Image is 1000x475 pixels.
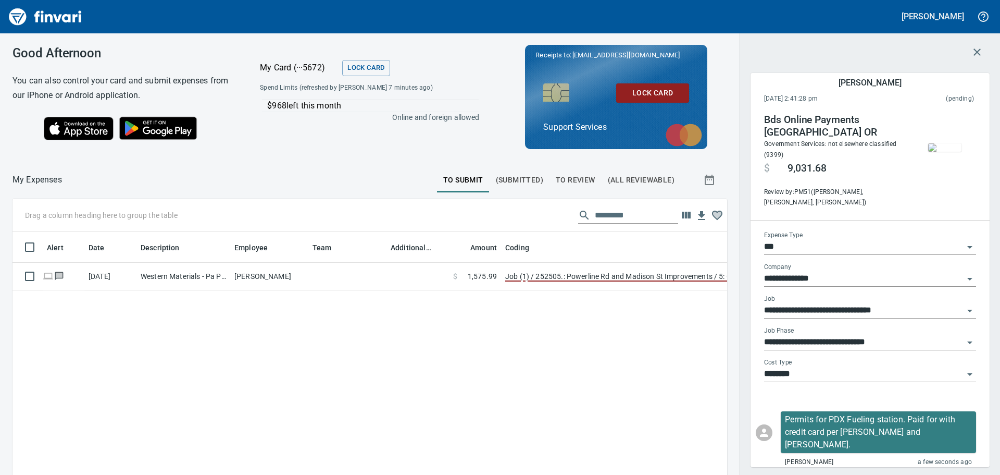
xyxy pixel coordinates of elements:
[556,174,595,187] span: To Review
[709,208,725,223] button: Column choices favorited. Click to reset to default
[899,8,967,25] button: [PERSON_NAME]
[694,208,709,224] button: Download Table
[347,62,384,74] span: Lock Card
[678,208,694,223] button: Choose columns to display
[764,359,792,366] label: Cost Type
[963,272,977,286] button: Open
[43,273,54,279] span: Online transaction
[616,83,689,103] button: Lock Card
[25,210,178,221] p: Drag a column heading here to group the table
[141,241,193,254] span: Description
[535,50,697,60] p: Receipts to:
[47,241,64,254] span: Alert
[12,174,62,186] p: My Expenses
[141,241,180,254] span: Description
[882,94,974,104] span: This charge has not been settled by the merchant yet. This usually takes a couple of days but in ...
[963,240,977,254] button: Open
[571,50,681,60] span: [EMAIL_ADDRESS][DOMAIN_NAME]
[260,62,338,74] p: My Card (···5672)
[764,264,791,270] label: Company
[902,11,964,22] h5: [PERSON_NAME]
[114,111,203,145] img: Get it on Google Play
[785,457,833,468] span: [PERSON_NAME]
[694,167,727,192] button: Show transactions within a particular date range
[764,114,906,139] h4: Bds Online Payments [GEOGRAPHIC_DATA] OR
[764,327,794,334] label: Job Phase
[234,241,268,254] span: Employee
[928,143,961,152] img: receipts%2Ftapani%2F2025-09-04%2FNEsw9X4wyyOGIebisYSa9hDywWp2__jpucG025FGx7Jisz2RBN_1.jpg
[839,77,901,88] h5: [PERSON_NAME]
[505,241,543,254] span: Coding
[660,118,707,152] img: mastercard.svg
[391,241,445,254] span: Additional Reviewer
[918,457,972,468] span: a few seconds ago
[391,241,431,254] span: Additional Reviewer
[54,273,65,279] span: Has messages
[267,100,478,112] p: $968 left this month
[230,263,308,290] td: [PERSON_NAME]
[764,162,770,175] span: $
[764,232,803,238] label: Expense Type
[963,367,977,382] button: Open
[342,60,390,76] button: Lock Card
[764,296,775,302] label: Job
[12,74,234,103] h6: You can also control your card and submit expenses from our iPhone or Android application.
[764,140,897,159] span: Government Services: not elsewhere classified (9399)
[501,263,761,290] td: Job (1) / 252505.: Powerline Rd and Madison St Improvements / 5: Other
[443,174,483,187] span: To Submit
[12,46,234,60] h3: Good Afternoon
[453,271,457,282] span: $
[457,241,497,254] span: Amount
[312,241,345,254] span: Team
[312,241,332,254] span: Team
[136,263,230,290] td: Western Materials - Pa Pasco [GEOGRAPHIC_DATA]
[781,411,976,453] div: Click for options
[963,335,977,350] button: Open
[47,241,77,254] span: Alert
[963,303,977,318] button: Open
[505,241,529,254] span: Coding
[12,174,62,186] nav: breadcrumb
[608,174,674,187] span: (All Reviewable)
[785,413,972,451] p: Permits for PDX Fueling station. Paid for with credit card per [PERSON_NAME] and [PERSON_NAME].
[260,83,455,93] span: Spend Limits (refreshed by [PERSON_NAME] 7 minutes ago)
[787,162,827,175] span: 9,031.68
[624,87,681,100] span: Lock Card
[543,121,689,133] p: Support Services
[89,241,118,254] span: Date
[468,271,497,282] span: 1,575.99
[89,241,105,254] span: Date
[84,263,136,290] td: [DATE]
[234,241,281,254] span: Employee
[6,4,84,29] img: Finvari
[252,112,479,123] p: Online and foreign allowed
[44,117,114,140] img: Download on the App Store
[470,241,497,254] span: Amount
[764,94,882,104] span: [DATE] 2:41:28 pm
[496,174,543,187] span: (Submitted)
[764,187,906,208] span: Review by: PM51 ([PERSON_NAME], [PERSON_NAME], [PERSON_NAME])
